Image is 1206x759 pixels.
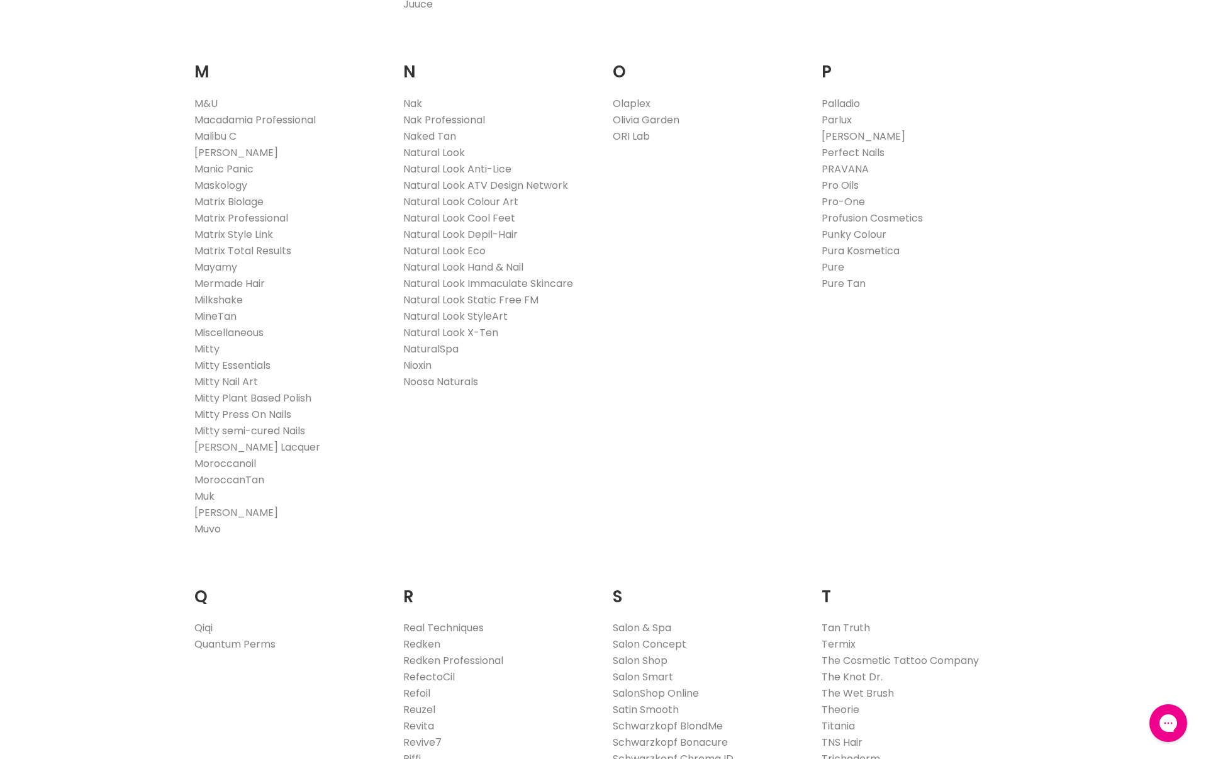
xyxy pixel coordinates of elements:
[403,637,440,651] a: Redken
[194,374,258,389] a: Mitty Nail Art
[822,276,866,291] a: Pure Tan
[822,735,863,750] a: TNS Hair
[822,162,869,176] a: PRAVANA
[613,719,723,733] a: Schwarzkopf BlondMe
[822,129,905,143] a: [PERSON_NAME]
[403,43,594,85] h2: N
[822,194,865,209] a: Pro-One
[194,113,316,127] a: Macadamia Professional
[194,621,213,635] a: Qiqi
[194,276,265,291] a: Mermade Hair
[822,719,855,733] a: Titania
[822,568,1012,610] h2: T
[194,162,254,176] a: Manic Panic
[194,522,221,536] a: Muvo
[403,325,498,340] a: Natural Look X-Ten
[194,194,264,209] a: Matrix Biolage
[403,686,430,700] a: Refoil
[194,473,264,487] a: MoroccanTan
[613,621,671,635] a: Salon & Spa
[194,407,291,422] a: Mitty Press On Nails
[822,702,859,717] a: Theorie
[194,129,237,143] a: Malibu C
[403,113,485,127] a: Nak Professional
[403,129,456,143] a: Naked Tan
[613,43,803,85] h2: O
[403,145,465,160] a: Natural Look
[1143,700,1193,746] iframe: Gorgias live chat messenger
[194,424,305,438] a: Mitty semi-cured Nails
[822,43,1012,85] h2: P
[403,178,568,193] a: Natural Look ATV Design Network
[613,735,728,750] a: Schwarzkopf Bonacure
[194,342,220,356] a: Mitty
[194,260,237,274] a: Mayamy
[194,637,276,651] a: Quantum Perms
[822,113,852,127] a: Parlux
[613,653,667,668] a: Salon Shop
[194,43,385,85] h2: M
[613,113,679,127] a: Olivia Garden
[613,129,650,143] a: ORI Lab
[613,686,699,700] a: SalonShop Online
[403,276,573,291] a: Natural Look Immaculate Skincare
[403,670,455,684] a: RefectoCil
[194,293,243,307] a: Milkshake
[403,96,422,111] a: Nak
[403,342,459,356] a: NaturalSpa
[403,702,435,717] a: Reuzel
[194,456,256,471] a: Moroccanoil
[822,244,900,258] a: Pura Kosmetica
[194,358,271,373] a: Mitty Essentials
[403,293,539,307] a: Natural Look Static Free FM
[403,568,594,610] h2: R
[194,211,288,225] a: Matrix Professional
[613,702,679,717] a: Satin Smooth
[403,162,511,176] a: Natural Look Anti-Lice
[613,637,686,651] a: Salon Concept
[822,178,859,193] a: Pro Oils
[403,719,434,733] a: Revita
[194,440,320,454] a: [PERSON_NAME] Lacquer
[194,244,291,258] a: Matrix Total Results
[822,211,923,225] a: Profusion Cosmetics
[822,653,979,668] a: The Cosmetic Tattoo Company
[194,391,311,405] a: Mitty Plant Based Polish
[822,145,885,160] a: Perfect Nails
[822,670,883,684] a: The Knot Dr.
[194,325,264,340] a: Miscellaneous
[822,260,844,274] a: Pure
[403,260,523,274] a: Natural Look Hand & Nail
[194,505,278,520] a: [PERSON_NAME]
[822,637,856,651] a: Termix
[194,568,385,610] h2: Q
[194,489,215,503] a: Muk
[613,670,673,684] a: Salon Smart
[194,309,237,323] a: MineTan
[403,374,478,389] a: Noosa Naturals
[194,178,247,193] a: Maskology
[613,96,650,111] a: Olaplex
[403,735,442,750] a: Revive7
[403,244,486,258] a: Natural Look Eco
[403,194,518,209] a: Natural Look Colour Art
[403,227,518,242] a: Natural Look Depil-Hair
[822,96,860,111] a: Palladio
[403,653,503,668] a: Redken Professional
[194,145,278,160] a: [PERSON_NAME]
[822,621,870,635] a: Tan Truth
[194,96,218,111] a: M&U
[194,227,273,242] a: Matrix Style Link
[403,358,432,373] a: Nioxin
[613,568,803,610] h2: S
[403,621,484,635] a: Real Techniques
[403,211,515,225] a: Natural Look Cool Feet
[403,309,508,323] a: Natural Look StyleArt
[822,686,894,700] a: The Wet Brush
[822,227,886,242] a: Punky Colour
